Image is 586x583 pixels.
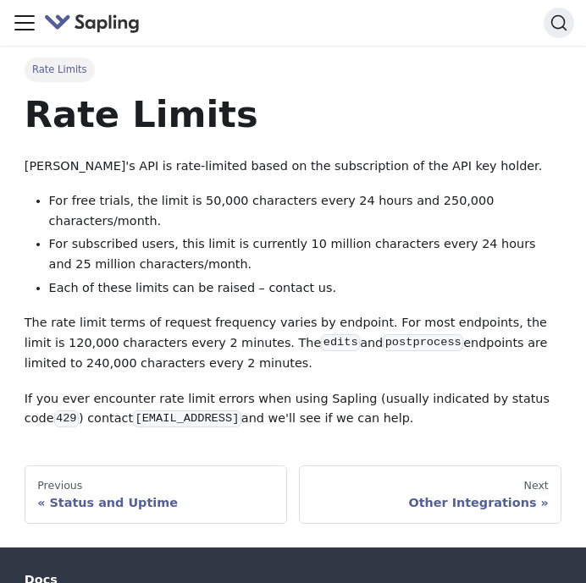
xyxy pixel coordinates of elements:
code: edits [321,334,360,351]
a: PreviousStatus and Uptime [25,465,287,523]
code: postprocess [383,334,463,351]
button: Search (Command+K) [544,8,574,38]
li: Each of these limits can be raised – contact us. [49,278,562,299]
button: Toggle navigation bar [12,10,37,36]
p: The rate limit terms of request frequency varies by endpoint. For most endpoints, the limit is 12... [25,313,561,373]
p: [PERSON_NAME]'s API is rate-limited based on the subscription of the API key holder. [25,157,561,177]
code: 429 [54,410,79,427]
div: Status and Uptime [37,495,274,510]
span: Rate Limits [25,58,95,81]
div: Next [312,479,549,492]
code: [EMAIL_ADDRESS] [133,410,241,427]
h1: Rate Limits [25,91,561,137]
img: Sapling.ai [44,11,141,36]
li: For subscribed users, this limit is currently 10 million characters every 24 hours and 25 million... [49,234,562,275]
div: Other Integrations [312,495,549,510]
a: NextOther Integrations [299,465,561,523]
a: Sapling.ai [44,11,146,36]
nav: Docs pages [25,465,561,523]
nav: Breadcrumbs [25,58,561,81]
div: Previous [37,479,274,492]
p: If you ever encounter rate limit errors when using Sapling (usually indicated by status code ) co... [25,389,561,430]
li: For free trials, the limit is 50,000 characters every 24 hours and 250,000 characters/month. [49,191,562,232]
